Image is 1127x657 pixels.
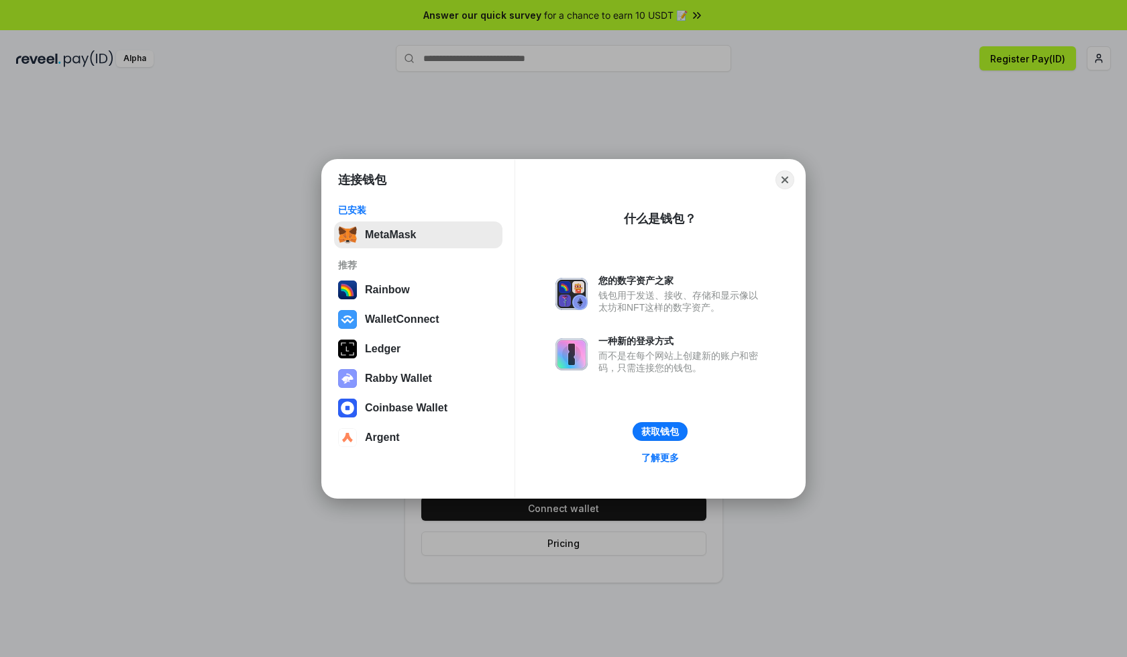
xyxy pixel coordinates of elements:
[633,422,688,441] button: 获取钱包
[334,424,502,451] button: Argent
[598,335,765,347] div: 一种新的登录方式
[365,372,432,385] div: Rabby Wallet
[334,395,502,421] button: Coinbase Wallet
[334,276,502,303] button: Rainbow
[338,310,357,329] img: svg+xml,%3Csvg%20width%3D%2228%22%20height%3D%2228%22%20viewBox%3D%220%200%2028%2028%22%20fill%3D...
[555,278,588,310] img: svg+xml,%3Csvg%20xmlns%3D%22http%3A%2F%2Fwww.w3.org%2F2000%2Fsvg%22%20fill%3D%22none%22%20viewBox...
[641,425,679,438] div: 获取钱包
[624,211,696,227] div: 什么是钱包？
[338,172,386,188] h1: 连接钱包
[338,340,357,358] img: svg+xml,%3Csvg%20xmlns%3D%22http%3A%2F%2Fwww.w3.org%2F2000%2Fsvg%22%20width%3D%2228%22%20height%3...
[334,306,502,333] button: WalletConnect
[365,284,410,296] div: Rainbow
[365,343,400,355] div: Ledger
[338,428,357,447] img: svg+xml,%3Csvg%20width%3D%2228%22%20height%3D%2228%22%20viewBox%3D%220%200%2028%2028%22%20fill%3D...
[338,204,498,216] div: 已安装
[338,225,357,244] img: svg+xml,%3Csvg%20fill%3D%22none%22%20height%3D%2233%22%20viewBox%3D%220%200%2035%2033%22%20width%...
[365,432,400,444] div: Argent
[598,350,765,374] div: 而不是在每个网站上创建新的账户和密码，只需连接您的钱包。
[338,369,357,388] img: svg+xml,%3Csvg%20xmlns%3D%22http%3A%2F%2Fwww.w3.org%2F2000%2Fsvg%22%20fill%3D%22none%22%20viewBox...
[365,229,416,241] div: MetaMask
[365,313,439,325] div: WalletConnect
[338,281,357,299] img: svg+xml,%3Csvg%20width%3D%22120%22%20height%3D%22120%22%20viewBox%3D%220%200%20120%20120%22%20fil...
[334,336,502,362] button: Ledger
[598,274,765,287] div: 您的数字资产之家
[334,221,502,248] button: MetaMask
[365,402,447,414] div: Coinbase Wallet
[555,338,588,370] img: svg+xml,%3Csvg%20xmlns%3D%22http%3A%2F%2Fwww.w3.org%2F2000%2Fsvg%22%20fill%3D%22none%22%20viewBox...
[338,399,357,417] img: svg+xml,%3Csvg%20width%3D%2228%22%20height%3D%2228%22%20viewBox%3D%220%200%2028%2028%22%20fill%3D...
[633,449,687,466] a: 了解更多
[775,170,794,189] button: Close
[598,289,765,313] div: 钱包用于发送、接收、存储和显示像以太坊和NFT这样的数字资产。
[338,259,498,271] div: 推荐
[641,452,679,464] div: 了解更多
[334,365,502,392] button: Rabby Wallet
